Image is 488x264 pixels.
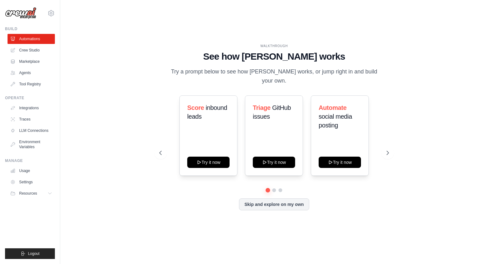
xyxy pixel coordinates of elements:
a: Settings [8,177,55,187]
p: Try a prompt below to see how [PERSON_NAME] works, or jump right in and build your own. [169,67,379,86]
span: social media posting [319,113,352,129]
button: Try it now [187,157,230,168]
span: Resources [19,191,37,196]
span: GitHub issues [253,104,291,120]
span: inbound leads [187,104,227,120]
a: Integrations [8,103,55,113]
a: Environment Variables [8,137,55,152]
a: Automations [8,34,55,44]
span: Score [187,104,204,111]
a: Tool Registry [8,79,55,89]
a: Marketplace [8,57,55,67]
a: LLM Connections [8,126,55,136]
div: Operate [5,95,55,100]
div: Manage [5,158,55,163]
button: Logout [5,248,55,259]
a: Traces [8,114,55,124]
a: Crew Studio [8,45,55,55]
img: Logo [5,7,36,19]
h1: See how [PERSON_NAME] works [159,51,389,62]
button: Try it now [319,157,361,168]
div: WALKTHROUGH [159,44,389,48]
button: Skip and explore on my own [239,198,309,210]
span: Triage [253,104,271,111]
span: Automate [319,104,347,111]
a: Agents [8,68,55,78]
a: Usage [8,166,55,176]
div: Build [5,26,55,31]
span: Logout [28,251,40,256]
button: Resources [8,188,55,198]
button: Try it now [253,157,295,168]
